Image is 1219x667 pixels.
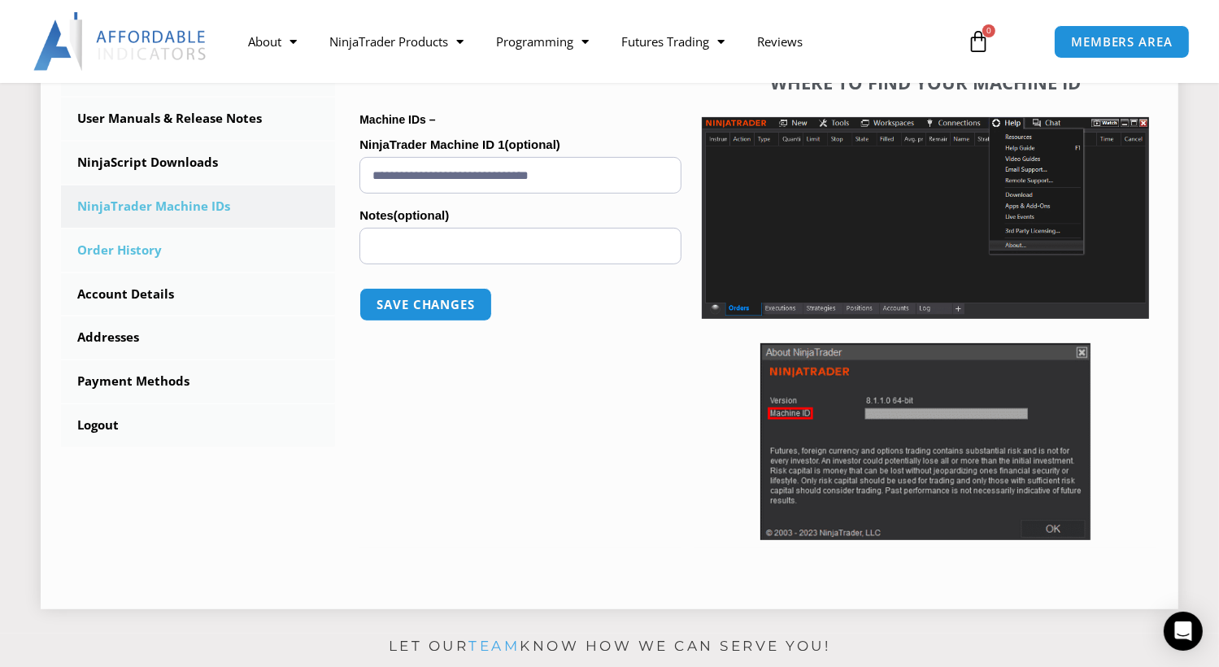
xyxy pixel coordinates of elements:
[702,72,1149,93] h4: Where to find your Machine ID
[702,117,1149,319] img: Screenshot 2025-01-17 1155544 | Affordable Indicators – NinjaTrader
[1071,36,1173,48] span: MEMBERS AREA
[61,229,335,272] a: Order History
[359,63,681,85] h4: Machine ID Licensing
[61,98,335,140] a: User Manuals & Release Notes
[1164,612,1203,651] div: Open Intercom Messenger
[313,23,480,60] a: NinjaTrader Products
[505,137,560,151] span: (optional)
[33,12,208,71] img: LogoAI | Affordable Indicators – NinjaTrader
[61,185,335,228] a: NinjaTrader Machine IDs
[982,24,995,37] span: 0
[61,360,335,403] a: Payment Methods
[61,273,335,316] a: Account Details
[232,23,313,60] a: About
[480,23,605,60] a: Programming
[359,288,492,321] button: Save changes
[359,133,681,157] label: NinjaTrader Machine ID 1
[61,404,335,447] a: Logout
[232,23,951,60] nav: Menu
[760,343,1091,540] img: Screenshot 2025-01-17 114931 | Affordable Indicators – NinjaTrader
[468,638,520,654] a: team
[1054,25,1190,59] a: MEMBERS AREA
[61,316,335,359] a: Addresses
[741,23,819,60] a: Reviews
[605,23,741,60] a: Futures Trading
[359,113,435,126] strong: Machine IDs –
[41,634,1179,660] p: Let our know how we can serve you!
[359,203,681,228] label: Notes
[394,208,449,222] span: (optional)
[943,18,1014,65] a: 0
[61,142,335,184] a: NinjaScript Downloads
[61,54,335,447] nav: Account pages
